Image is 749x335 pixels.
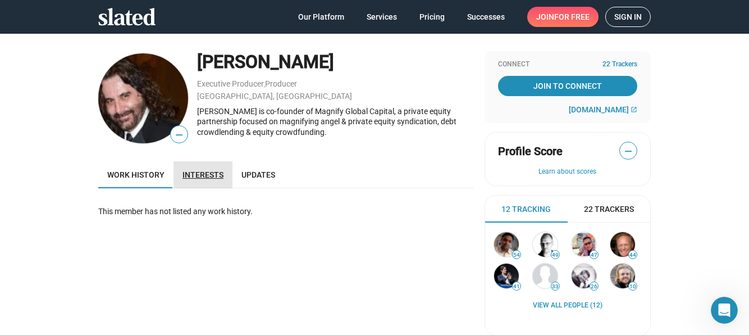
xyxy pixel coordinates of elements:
a: Successes [458,7,514,27]
a: Our Platform [289,7,353,27]
span: Pricing [419,7,445,27]
span: 22 Trackers [584,204,634,215]
a: Services [358,7,406,27]
span: Profile Score [498,144,563,159]
span: 26 [590,283,598,290]
span: Successes [467,7,505,27]
img: Martin Soltys [98,53,188,143]
span: Services [367,7,397,27]
span: 10 [629,283,637,290]
span: 44 [629,252,637,259]
a: View all People (12) [533,301,602,310]
a: Pricing [410,7,454,27]
a: Interests [173,161,232,188]
img: Alan McAlex [494,232,519,257]
img: Daniel Maze [533,232,558,257]
span: — [620,144,637,159]
img: Mark Myers [572,232,596,257]
img: Stephan Paternot [494,264,519,288]
img: Jeffrey Goldman [533,264,558,288]
a: [GEOGRAPHIC_DATA], [GEOGRAPHIC_DATA] [197,92,352,101]
a: Join To Connect [498,76,637,96]
span: Work history [107,170,165,179]
a: Updates [232,161,284,188]
button: Learn about scores [498,168,637,176]
span: Sign in [614,7,642,26]
span: , [264,82,265,88]
img: Colin Brown [610,232,635,257]
span: Updates [241,170,275,179]
div: [PERSON_NAME] is co-founder of Magnify Global Capital, a private equity partnership focused on ma... [197,106,473,138]
div: Connect [498,60,637,69]
div: This member has not listed any work history. [98,206,473,217]
span: Interests [182,170,223,179]
span: 12 Tracking [502,204,551,215]
span: Join To Connect [500,76,635,96]
a: Producer [265,79,297,88]
a: Executive Producer [197,79,264,88]
mat-icon: open_in_new [631,106,637,113]
span: [DOMAIN_NAME] [569,105,629,114]
img: Michael Olsen [572,264,596,288]
span: 54 [513,252,520,259]
div: [PERSON_NAME] [197,50,473,74]
span: 41 [513,283,520,290]
span: for free [554,7,590,27]
a: Joinfor free [527,7,599,27]
span: 47 [590,252,598,259]
span: Our Platform [298,7,344,27]
span: 33 [551,283,559,290]
span: Join [536,7,590,27]
span: — [171,128,188,142]
span: 22 Trackers [602,60,637,69]
iframe: Intercom live chat [711,297,738,324]
a: [DOMAIN_NAME] [569,105,637,114]
a: Work history [98,161,173,188]
img: Aaron Champion [610,264,635,288]
span: 49 [551,252,559,259]
a: Sign in [605,7,651,27]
